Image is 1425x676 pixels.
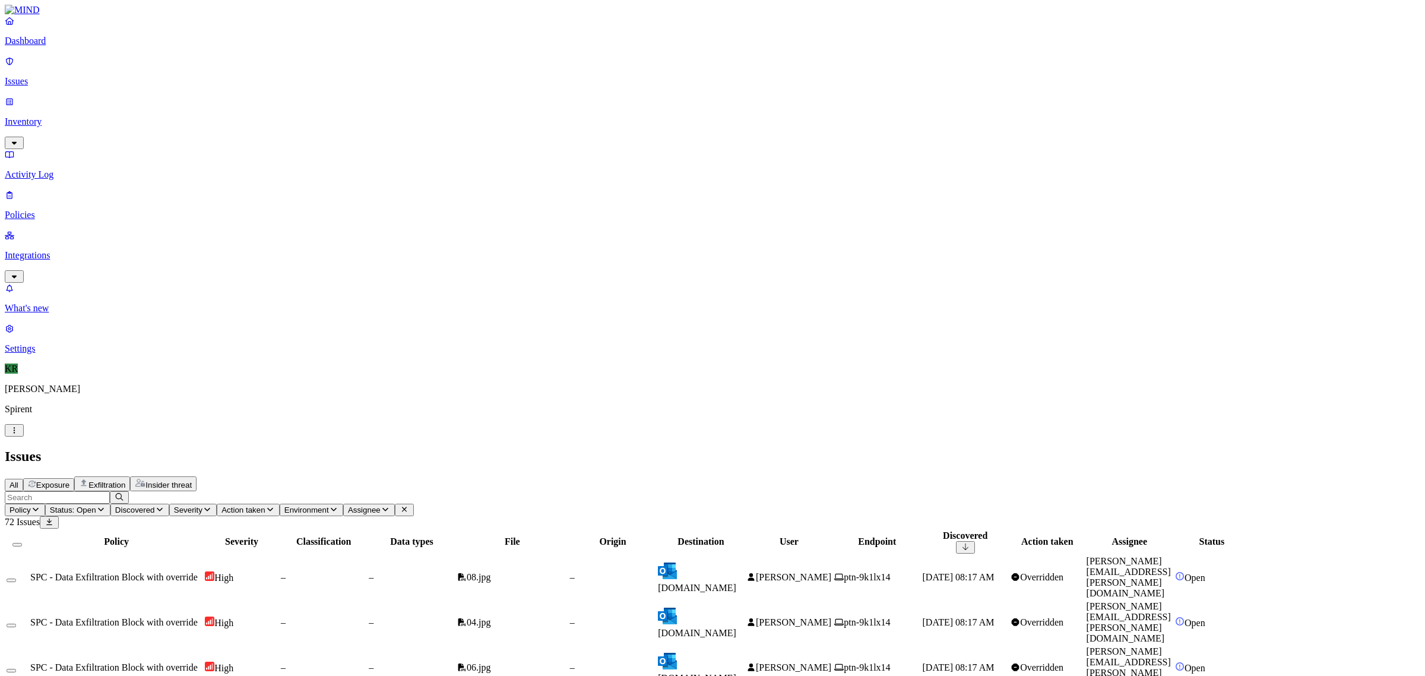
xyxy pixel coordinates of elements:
[746,536,832,547] div: User
[30,536,202,547] div: Policy
[5,230,1420,281] a: Integrations
[658,561,677,580] img: outlook.live.com favicon
[1175,571,1185,581] img: status-open
[369,572,373,582] span: –
[205,617,214,626] img: severity-high
[281,572,286,582] span: –
[467,617,490,627] span: 04.jpg
[5,343,1420,354] p: Settings
[281,617,286,627] span: –
[214,663,233,673] span: High
[1087,536,1173,547] div: Assignee
[844,617,890,627] span: ptn-9k1lx14
[756,572,831,582] span: [PERSON_NAME]
[1011,536,1084,547] div: Action taken
[1185,573,1205,583] span: Open
[570,536,655,547] div: Origin
[570,617,575,627] span: –
[457,536,568,547] div: File
[756,617,831,627] span: [PERSON_NAME]
[1020,617,1063,627] span: Overridden
[658,536,743,547] div: Destination
[1087,601,1171,643] span: [PERSON_NAME][EMAIL_ADDRESS][PERSON_NAME][DOMAIN_NAME]
[5,448,1420,465] h2: Issues
[5,384,1420,394] p: [PERSON_NAME]
[5,250,1420,261] p: Integrations
[30,662,198,672] span: SPC - Data Exfiltration Block with override
[1020,572,1063,582] span: Overridden
[1175,536,1249,547] div: Status
[1175,662,1185,671] img: status-open
[467,572,490,582] span: 08.jpg
[7,624,16,627] button: Select row
[570,662,575,672] span: –
[1087,556,1171,598] span: [PERSON_NAME][EMAIL_ADDRESS][PERSON_NAME][DOMAIN_NAME]
[369,617,373,627] span: –
[5,283,1420,314] a: What's new
[30,572,198,582] span: SPC - Data Exfiltration Block with override
[369,536,454,547] div: Data types
[5,5,1420,15] a: MIND
[205,662,214,671] img: severity-high
[5,303,1420,314] p: What's new
[50,506,96,514] span: Status: Open
[5,96,1420,147] a: Inventory
[923,572,995,582] span: [DATE] 08:17 AM
[658,652,677,671] img: outlook.live.com favicon
[5,149,1420,180] a: Activity Log
[369,662,373,672] span: –
[5,5,40,15] img: MIND
[844,662,890,672] span: ptn-9k1lx14
[570,572,575,582] span: –
[145,481,192,489] span: Insider threat
[30,617,198,627] span: SPC - Data Exfiltration Block with override
[5,56,1420,87] a: Issues
[281,536,366,547] div: Classification
[923,617,995,627] span: [DATE] 08:17 AM
[5,189,1420,220] a: Policies
[658,606,677,626] img: outlook.live.com favicon
[5,517,40,527] span: 72 Issues
[88,481,125,489] span: Exfiltration
[205,536,278,547] div: Severity
[658,628,736,638] span: [DOMAIN_NAME]
[923,530,1008,541] div: Discovered
[5,404,1420,415] p: Spirent
[658,583,736,593] span: [DOMAIN_NAME]
[1175,617,1185,626] img: status-open
[7,579,16,582] button: Select row
[174,506,202,514] span: Severity
[1185,618,1205,628] span: Open
[5,116,1420,127] p: Inventory
[36,481,69,489] span: Exposure
[5,76,1420,87] p: Issues
[834,536,920,547] div: Endpoint
[7,669,16,672] button: Select row
[467,662,490,672] span: 06.jpg
[5,36,1420,46] p: Dashboard
[9,481,18,489] span: All
[115,506,155,514] span: Discovered
[5,491,110,504] input: Search
[844,572,890,582] span: ptn-9k1lx14
[5,364,18,374] span: KR
[284,506,329,514] span: Environment
[5,15,1420,46] a: Dashboard
[9,506,31,514] span: Policy
[281,662,286,672] span: –
[1185,663,1205,673] span: Open
[5,210,1420,220] p: Policies
[5,169,1420,180] p: Activity Log
[214,573,233,583] span: High
[1020,662,1063,672] span: Overridden
[923,662,995,672] span: [DATE] 08:17 AM
[214,618,233,628] span: High
[12,543,22,547] button: Select all
[5,323,1420,354] a: Settings
[205,571,214,581] img: severity-high
[756,662,831,672] span: [PERSON_NAME]
[348,506,381,514] span: Assignee
[221,506,265,514] span: Action taken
